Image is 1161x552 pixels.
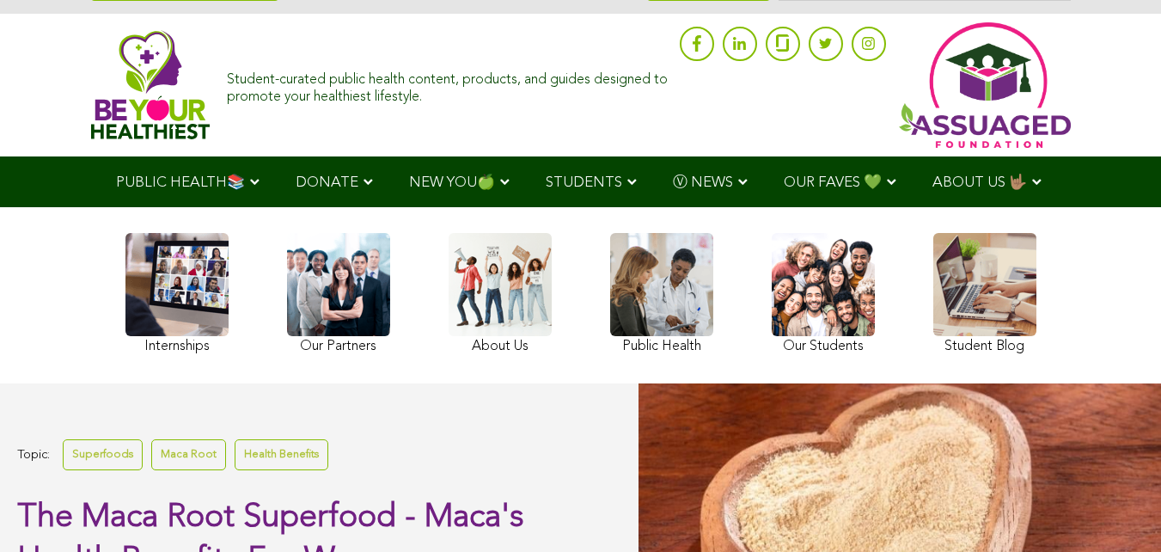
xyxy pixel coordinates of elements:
span: ABOUT US 🤟🏽 [932,175,1027,190]
img: glassdoor [776,34,788,52]
span: STUDENTS [546,175,622,190]
img: Assuaged App [899,22,1071,148]
span: PUBLIC HEALTH📚 [116,175,245,190]
div: Student-curated public health content, products, and guides designed to promote your healthiest l... [227,64,670,105]
a: Health Benefits [235,439,328,469]
a: Superfoods [63,439,143,469]
span: Ⓥ NEWS [673,175,733,190]
iframe: Chat Widget [1075,469,1161,552]
span: Topic: [17,444,50,467]
a: Maca Root [151,439,226,469]
span: NEW YOU🍏 [409,175,495,190]
img: Assuaged [91,30,211,139]
div: Navigation Menu [91,156,1071,207]
span: DONATE [296,175,358,190]
span: OUR FAVES 💚 [784,175,882,190]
